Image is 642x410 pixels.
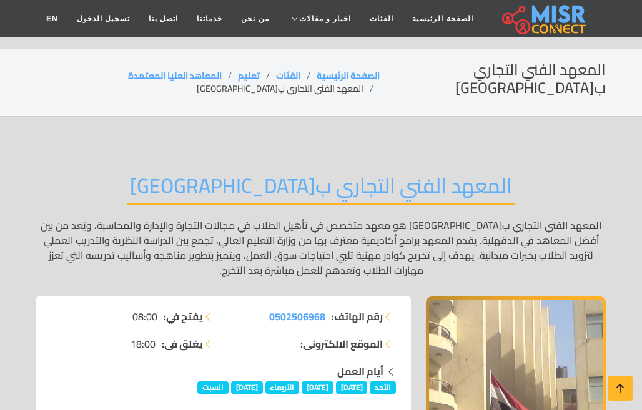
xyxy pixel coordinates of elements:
[197,82,380,95] li: المعهد الفني التجاري ب[GEOGRAPHIC_DATA]
[336,381,368,394] span: [DATE]
[276,67,300,84] a: الفئات
[232,7,278,31] a: من نحن
[139,7,187,31] a: اتصل بنا
[197,381,229,394] span: السبت
[187,7,232,31] a: خدماتنا
[380,61,606,97] h2: المعهد الفني التجاري ب[GEOGRAPHIC_DATA]
[279,7,361,31] a: اخبار و مقالات
[36,218,606,278] p: المعهد الفني التجاري ب[GEOGRAPHIC_DATA] هو معهد متخصص في تأهيل الطلاب في مجالات التجارة والإدارة ...
[162,336,203,351] strong: يغلق في:
[502,3,586,34] img: main.misr_connect
[127,173,515,205] h2: المعهد الفني التجاري ب[GEOGRAPHIC_DATA]
[132,309,157,324] span: 08:00
[67,7,139,31] a: تسجيل الدخول
[269,307,325,326] span: 0502506968
[337,362,383,381] strong: أيام العمل
[332,309,383,324] strong: رقم الهاتف:
[300,336,383,351] strong: الموقع الالكتروني:
[269,309,325,324] a: 0502506968
[265,381,300,394] span: الأربعاء
[302,381,333,394] span: [DATE]
[238,67,260,84] a: تعليم
[128,67,222,84] a: المعاهد العليا المعتمدة
[317,67,380,84] a: الصفحة الرئيسية
[370,381,396,394] span: الأحد
[299,13,352,24] span: اخبار و مقالات
[360,7,403,31] a: الفئات
[131,336,156,351] span: 18:00
[37,7,67,31] a: EN
[164,309,203,324] strong: يفتح في:
[231,381,263,394] span: [DATE]
[403,7,482,31] a: الصفحة الرئيسية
